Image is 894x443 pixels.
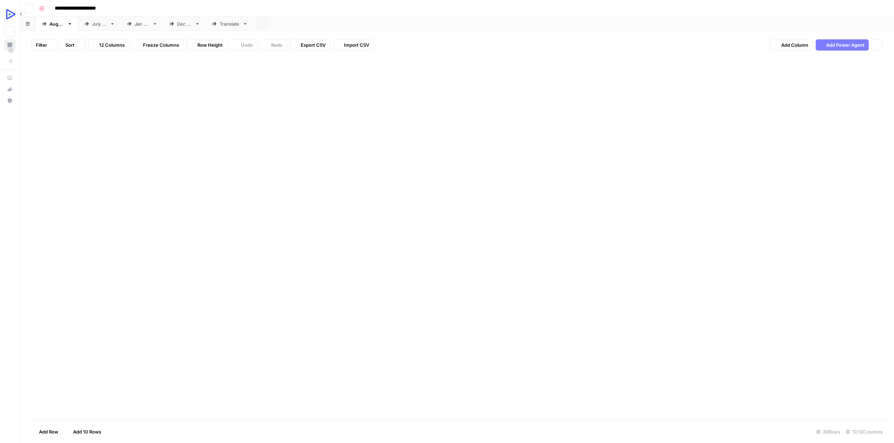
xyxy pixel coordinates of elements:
span: Add Power Agent [826,41,864,48]
button: Add Column [770,39,813,51]
a: [DATE] [121,17,163,31]
div: [DATE] [50,20,65,27]
span: Import CSV [344,41,369,48]
span: Freeze Columns [143,41,179,48]
div: 12/12 Columns [843,426,886,437]
a: Settings [4,39,15,51]
button: Sort [61,39,85,51]
a: Translate [206,17,254,31]
a: [DATE] [36,17,78,31]
span: Add 10 Rows [73,428,101,435]
button: Filter [31,39,58,51]
button: Add Power Agent [816,39,869,51]
span: Sort [65,41,74,48]
a: AirOps Academy [4,72,15,84]
img: OpenReplay Logo [4,8,17,21]
a: [DATE] [78,17,121,31]
span: Export CSV [301,41,326,48]
span: Add Row [39,428,58,435]
button: What's new? [4,84,15,95]
span: Redo [271,41,282,48]
button: Import CSV [333,39,374,51]
span: Row Height [197,41,223,48]
span: 12 Columns [99,41,125,48]
button: Row Height [187,39,227,51]
div: 30 Rows [814,426,843,437]
div: Translate [220,20,240,27]
span: Filter [36,41,47,48]
div: [DATE] [92,20,107,27]
button: Workspace: OpenReplay [4,6,15,23]
button: Add 10 Rows [63,426,105,437]
button: Add Row [28,426,63,437]
button: Export CSV [290,39,330,51]
button: Help + Support [4,95,15,106]
a: [DATE] [163,17,206,31]
span: Undo [241,41,253,48]
button: 12 Columns [88,39,129,51]
button: Freeze Columns [132,39,184,51]
span: Add Column [781,41,808,48]
div: [DATE] [135,20,150,27]
div: What's new? [5,84,15,95]
button: Undo [230,39,257,51]
div: [DATE] [177,20,192,27]
button: Redo [260,39,287,51]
